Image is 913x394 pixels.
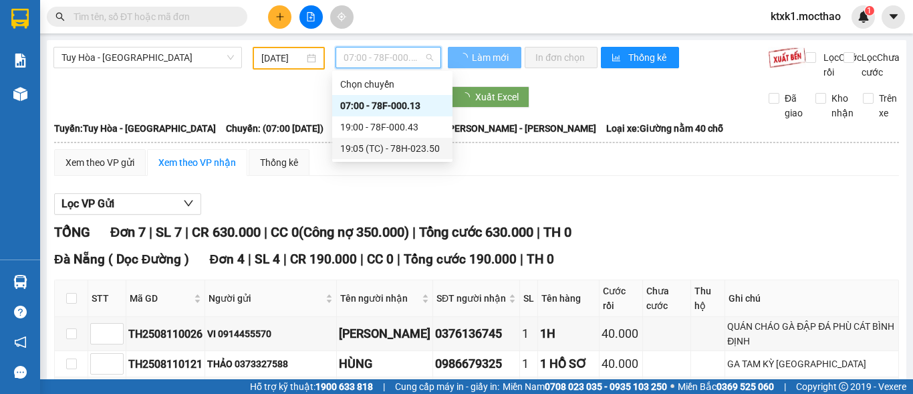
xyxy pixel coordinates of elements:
span: copyright [839,382,848,391]
img: icon-new-feature [858,11,870,23]
div: Xem theo VP nhận [158,155,236,170]
span: ktxk1.mocthao [760,8,852,25]
span: ) [404,224,409,240]
span: Miền Bắc [678,379,774,394]
span: Hỗ trợ kỹ thuật: [250,379,373,394]
span: bar-chart [612,53,623,64]
th: STT [88,280,126,317]
span: CC 0 [367,252,394,267]
span: plus [275,12,285,21]
span: | [283,252,287,267]
span: Thống kê [628,50,668,65]
strong: 0708 023 035 - 0935 103 250 [545,381,667,392]
td: MỸ NGUYỄN [337,317,433,351]
span: Miền Nam [503,379,667,394]
span: SL 7 [156,224,182,240]
th: Thu hộ [691,280,725,317]
span: | [264,224,267,240]
img: solution-icon [13,54,27,68]
span: search [55,12,65,21]
span: question-circle [14,306,27,318]
span: | [149,224,152,240]
span: Người gửi [209,291,323,306]
b: Tuyến: Tuy Hòa - [GEOGRAPHIC_DATA] [54,123,216,134]
td: 0376136745 [433,317,520,351]
span: notification [14,336,27,349]
span: Đã giao [779,91,808,120]
td: HÙNG [337,351,433,377]
div: 0376136745 [435,324,517,343]
span: Loại xe: Giường nằm 40 chỗ [606,121,723,136]
div: 1 [522,355,535,373]
div: Chọn chuyến [340,77,444,92]
span: loading [459,53,470,62]
span: SL 4 [255,252,280,267]
span: Đơn 4 [209,252,245,267]
span: | [383,379,385,394]
div: 0986679325 [435,355,517,373]
span: Mã GD [130,291,191,306]
span: aim [337,12,346,21]
span: caret-down [888,11,900,23]
strong: 1900 633 818 [315,381,373,392]
span: CR 630.000 [192,224,261,240]
div: GA TAM KỲ [GEOGRAPHIC_DATA] [727,357,896,371]
span: Chuyến: (07:00 [DATE]) [226,121,323,136]
span: CC 0 [271,224,299,240]
div: 07:00 - 78F-000.13 [340,98,444,113]
button: Xuất Excel [450,86,529,108]
span: Trên xe [874,91,902,120]
div: Chọn chuyến [332,74,452,95]
span: Cung cấp máy in - giấy in: [395,379,499,394]
td: TH2508110121 [126,351,205,377]
span: | [185,224,188,240]
span: Xuất Excel [475,90,519,104]
span: | [784,379,786,394]
div: 1 HỒ SƠ [540,355,597,373]
span: ⚪️ [670,384,674,389]
span: | [248,252,251,267]
div: THẢO 0373327588 [207,357,334,371]
div: QUÁN CHÁO GÀ ĐẬP ĐÁ PHÙ CÁT BÌNH ĐỊNH [727,319,896,349]
span: ( [299,224,303,240]
button: plus [268,5,291,29]
th: SL [520,280,538,317]
span: TỔNG [54,224,90,240]
span: Đà Nẵng ( Dọc Đường ) [54,252,189,267]
span: | [520,252,523,267]
span: 1 [867,6,872,15]
div: [PERSON_NAME] [339,324,430,343]
span: Tuy Hòa - Đà Nẵng [61,47,234,68]
img: 9k= [768,47,806,68]
th: Chưa cước [643,280,691,317]
button: file-add [299,5,323,29]
button: Lọc VP Gửi [54,193,201,215]
span: CR 190.000 [290,252,357,267]
div: 40.000 [602,324,640,343]
button: bar-chartThống kê [601,47,679,68]
div: HÙNG [339,355,430,373]
div: 1H [540,324,597,343]
span: loading [461,92,475,102]
span: Lọc Chưa cước [856,50,902,80]
button: In đơn chọn [525,47,598,68]
strong: 0369 525 060 [716,381,774,392]
div: 19:00 - 78F-000.43 [340,120,444,134]
th: Tên hàng [538,280,600,317]
th: Cước rồi [600,280,642,317]
div: TH2508110026 [128,326,203,342]
span: | [412,224,416,240]
div: VI 0914455570 [207,326,334,341]
span: 07:00 - 78F-000.13 [344,47,433,68]
button: caret-down [882,5,905,29]
td: 0986679325 [433,351,520,377]
input: 12/08/2025 [261,51,304,66]
span: SĐT người nhận [436,291,506,306]
div: Xem theo VP gửi [66,155,134,170]
span: down [183,198,194,209]
button: Làm mới [448,47,521,68]
span: Tổng cước 630.000 [419,224,533,240]
span: Tổng cước 190.000 [404,252,517,267]
span: Làm mới [472,50,511,65]
span: TH 0 [527,252,554,267]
